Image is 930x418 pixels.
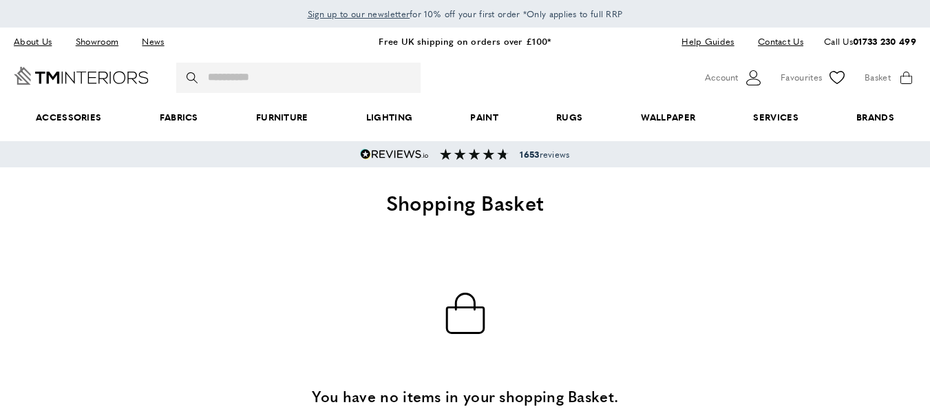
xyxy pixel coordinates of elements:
a: Wallpaper [611,96,724,138]
a: Paint [441,96,527,138]
a: Lighting [337,96,442,138]
a: 01733 230 499 [853,34,916,48]
h3: You have no items in your shopping Basket. [190,386,741,407]
span: Accessories [7,96,131,138]
span: Favourites [781,70,822,85]
a: Showroom [65,32,129,51]
span: Sign up to our newsletter [308,8,410,20]
a: Fabrics [131,96,227,138]
a: Rugs [527,96,611,138]
a: News [131,32,174,51]
a: Free UK shipping on orders over £100* [379,34,551,48]
a: Favourites [781,67,847,88]
a: Help Guides [671,32,744,51]
a: Contact Us [748,32,803,51]
a: About Us [14,32,62,51]
a: Services [724,96,827,138]
span: Account [705,70,738,85]
img: Reviews.io 5 stars [360,149,429,160]
span: for 10% off your first order *Only applies to full RRP [308,8,623,20]
a: Sign up to our newsletter [308,7,410,21]
p: Call Us [824,34,916,49]
img: Reviews section [440,149,509,160]
button: Customer Account [705,67,763,88]
button: Search [187,63,200,93]
a: Furniture [227,96,337,138]
span: Shopping Basket [386,187,545,217]
a: Brands [827,96,923,138]
span: reviews [520,149,569,160]
strong: 1653 [520,148,539,160]
a: Go to Home page [14,67,149,85]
